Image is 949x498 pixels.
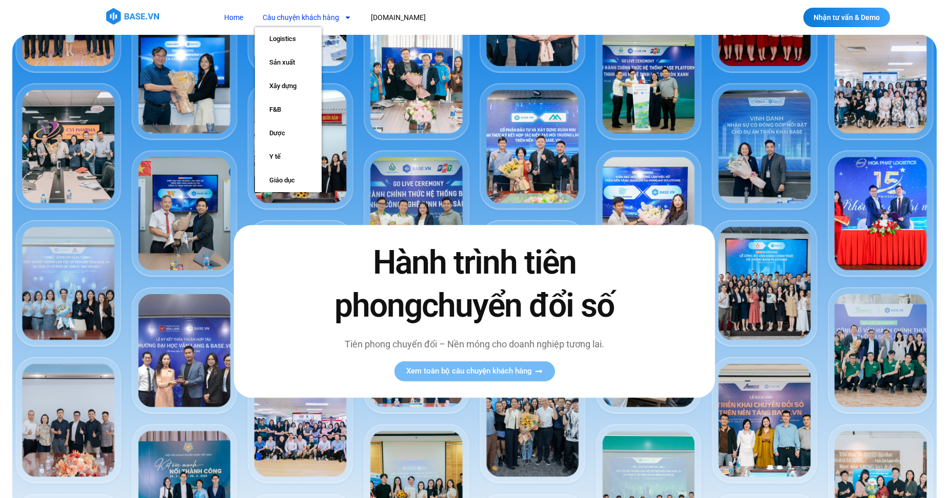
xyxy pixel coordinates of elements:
nav: Menu [216,8,614,27]
a: Sản xuất [255,51,322,74]
a: Xem toàn bộ câu chuyện khách hàng [394,361,555,381]
a: Xây dựng [255,74,322,98]
a: Y tế [255,145,322,169]
span: Nhận tư vấn & Demo [814,14,880,21]
span: chuyển đổi số [422,286,614,325]
a: Home [216,8,251,27]
a: Logistics [255,27,322,51]
h2: Hành trình tiên phong [313,242,636,327]
a: [DOMAIN_NAME] [363,8,433,27]
a: Câu chuyện khách hàng [255,8,359,27]
a: Giáo dục [255,169,322,192]
a: Nhận tư vấn & Demo [803,8,890,27]
p: Tiên phong chuyển đổi – Nền móng cho doanh nghiệp tương lai. [313,337,636,351]
ul: Câu chuyện khách hàng [255,27,322,192]
a: F&B [255,98,322,121]
span: Xem toàn bộ câu chuyện khách hàng [406,367,532,375]
a: Dược [255,121,322,145]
